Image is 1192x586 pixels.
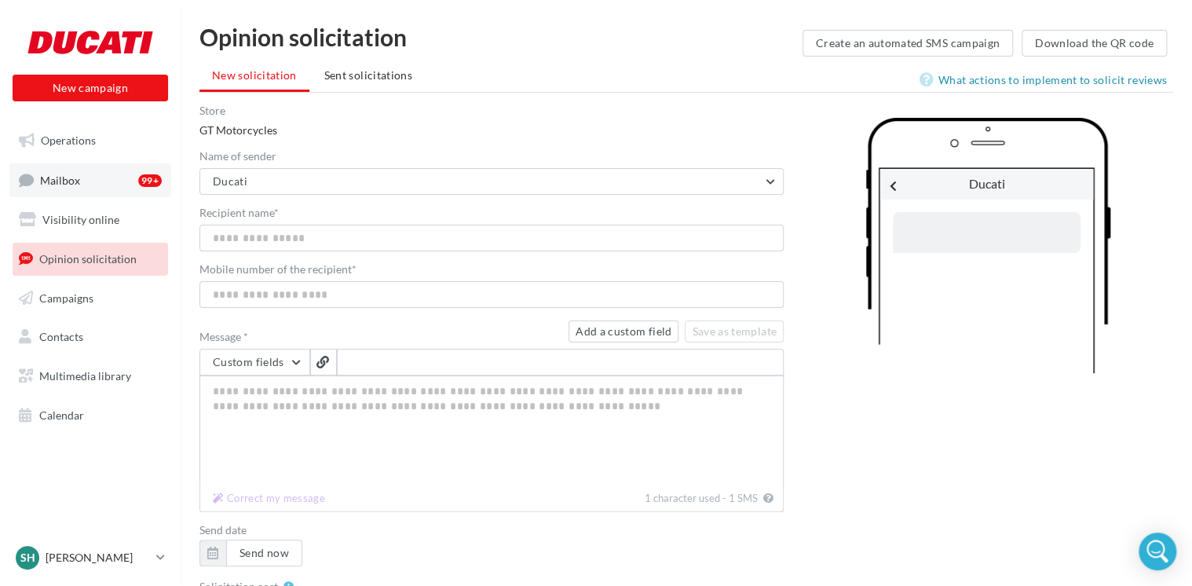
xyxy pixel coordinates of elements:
[138,174,162,187] div: 99+
[9,203,171,236] a: Visibility online
[41,134,96,147] span: Operations
[1139,533,1176,570] div: Open Intercom Messenger
[199,105,784,138] div: GT Motorcycles
[20,550,35,566] span: SH
[1022,30,1167,57] button: Download the QR code
[40,173,80,186] span: Mailbox
[13,543,168,573] a: SH [PERSON_NAME]
[42,213,119,226] span: Visibility online
[207,489,331,508] button: 1 character used - 1 SMS
[39,330,83,343] span: Contacts
[9,124,171,157] a: Operations
[685,320,784,342] button: Save as template
[39,291,93,304] span: Campaigns
[569,320,678,342] button: Add a custom field
[199,540,302,566] button: Send now
[199,105,784,116] label: Store
[645,492,726,504] span: 1 character used -
[199,331,562,342] label: Message *
[760,489,777,508] button: Correct my message 1 character used - 1 SMS
[39,408,84,422] span: Calendar
[9,243,171,276] a: Opinion solicitation
[226,540,302,566] button: Send now
[803,30,1013,57] button: Create an automated SMS campaign
[969,176,1005,191] span: Ducati
[9,282,171,315] a: Campaigns
[39,369,131,383] span: Multimedia library
[920,71,1173,90] a: What actions to implement to solicit reviews
[46,550,150,566] p: [PERSON_NAME]
[729,492,758,504] span: 1 SMS
[199,264,784,275] label: Mobile number of the recipient
[9,163,171,197] a: Mailbox99+
[199,25,803,49] div: Opinion solicitation
[199,168,784,195] button: Ducati
[199,207,784,218] label: Recipient name
[199,525,784,536] label: Send date
[39,252,137,266] span: Opinion solicitation
[9,399,171,432] a: Calendar
[9,320,171,353] a: Contacts
[324,68,412,82] span: Sent solicitations
[199,151,784,162] label: Name of sender
[13,75,168,101] button: New campaign
[199,349,310,375] button: Custom fields
[9,360,171,393] a: Multimedia library
[213,174,247,188] span: Ducati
